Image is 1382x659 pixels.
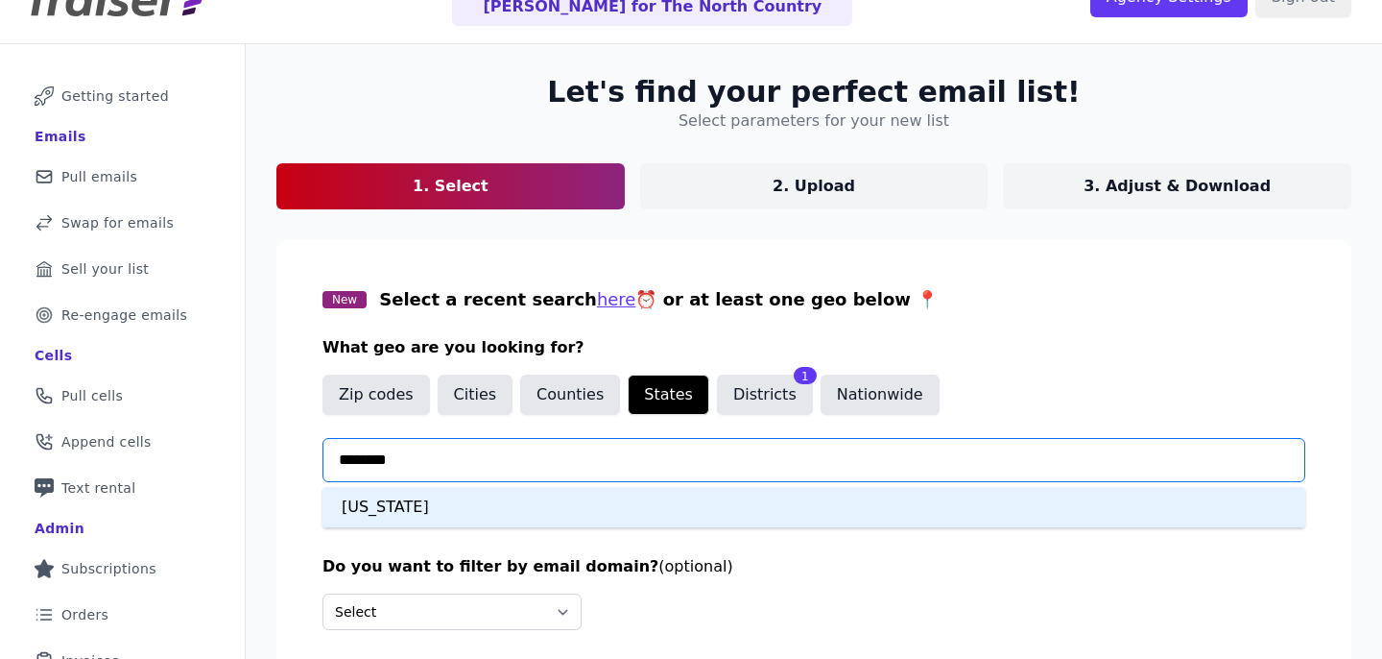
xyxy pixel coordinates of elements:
[640,163,989,209] a: 2. Upload
[35,346,72,365] div: Cells
[628,375,709,415] button: States
[597,286,636,313] button: here
[322,375,430,415] button: Zip codes
[61,432,152,452] span: Append cells
[61,605,108,624] span: Orders
[61,259,149,279] span: Sell your list
[15,294,229,336] a: Re-engage emails
[15,594,229,636] a: Orders
[794,367,817,384] div: 1
[322,336,1305,359] h3: What geo are you looking for?
[61,213,174,232] span: Swap for emails
[61,167,137,186] span: Pull emails
[322,557,658,575] span: Do you want to filter by email domain?
[15,421,229,463] a: Append cells
[61,86,169,106] span: Getting started
[379,289,938,309] span: Select a recent search ⏰ or at least one geo below 📍
[322,487,1305,527] div: [US_STATE]
[276,163,625,209] a: 1. Select
[322,291,367,308] span: New
[1003,163,1351,209] a: 3. Adjust & Download
[61,478,136,498] span: Text rental
[547,75,1080,110] h2: Let's find your perfect email list!
[15,467,229,509] a: Text rental
[15,156,229,198] a: Pull emails
[35,127,86,146] div: Emails
[520,375,620,415] button: Counties
[15,75,229,117] a: Getting started
[821,375,940,415] button: Nationwide
[322,486,1305,509] p: Type & select your states
[15,375,229,417] a: Pull cells
[35,519,84,538] div: Admin
[15,202,229,244] a: Swap for emails
[658,557,732,575] span: (optional)
[438,375,513,415] button: Cities
[61,386,123,405] span: Pull cells
[61,305,187,325] span: Re-engage emails
[717,375,813,415] button: Districts
[1084,175,1271,198] p: 3. Adjust & Download
[679,110,949,133] h4: Select parameters for your new list
[413,175,488,198] p: 1. Select
[61,559,156,578] span: Subscriptions
[15,248,229,290] a: Sell your list
[773,175,855,198] p: 2. Upload
[15,548,229,590] a: Subscriptions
